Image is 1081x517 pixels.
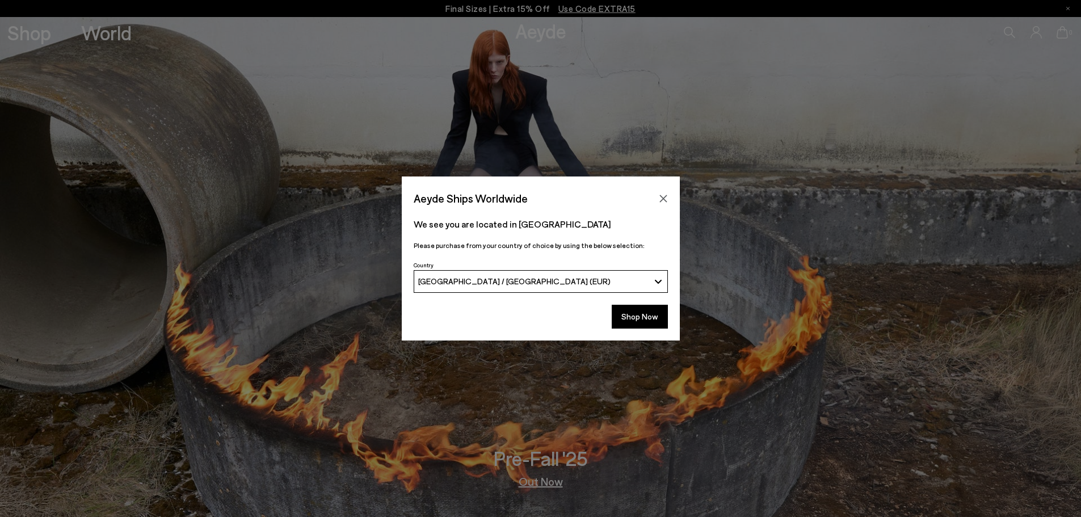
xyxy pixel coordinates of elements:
[414,188,528,208] span: Aeyde Ships Worldwide
[414,262,434,268] span: Country
[655,190,672,207] button: Close
[418,276,611,286] span: [GEOGRAPHIC_DATA] / [GEOGRAPHIC_DATA] (EUR)
[414,240,668,251] p: Please purchase from your country of choice by using the below selection:
[612,305,668,329] button: Shop Now
[414,217,668,231] p: We see you are located in [GEOGRAPHIC_DATA]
